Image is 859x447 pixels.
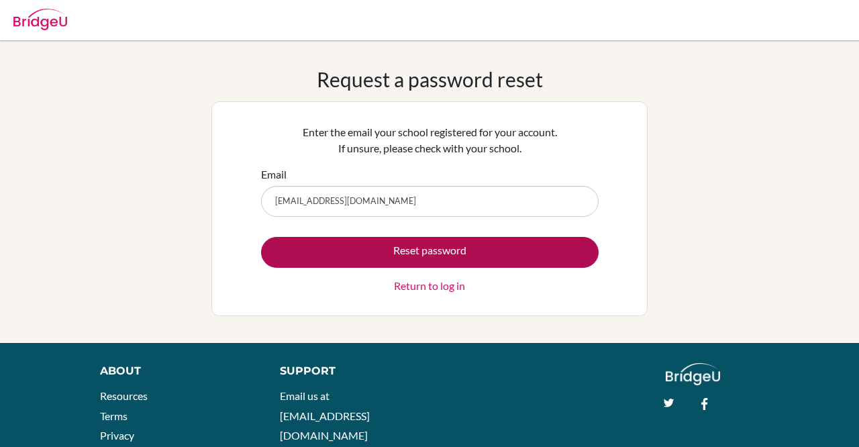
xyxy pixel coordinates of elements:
[100,429,134,442] a: Privacy
[394,278,465,294] a: Return to log in
[317,67,543,91] h1: Request a password reset
[100,363,250,379] div: About
[280,389,370,442] a: Email us at [EMAIL_ADDRESS][DOMAIN_NAME]
[261,166,287,183] label: Email
[261,237,599,268] button: Reset password
[100,409,128,422] a: Terms
[280,363,416,379] div: Support
[261,124,599,156] p: Enter the email your school registered for your account. If unsure, please check with your school.
[100,389,148,402] a: Resources
[13,9,67,30] img: Bridge-U
[666,363,720,385] img: logo_white@2x-f4f0deed5e89b7ecb1c2cc34c3e3d731f90f0f143d5ea2071677605dd97b5244.png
